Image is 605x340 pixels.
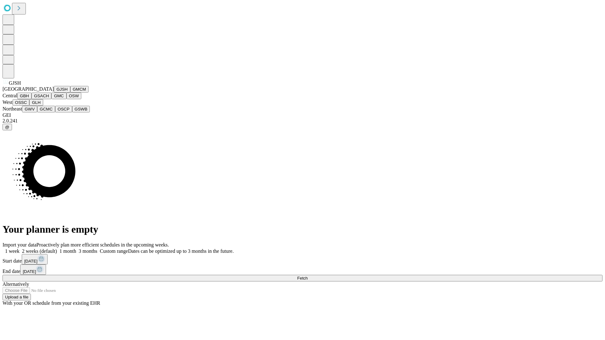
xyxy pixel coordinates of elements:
[9,80,21,86] span: GJSH
[297,276,308,280] span: Fetch
[32,93,51,99] button: GSACH
[3,254,602,264] div: Start date
[3,275,602,281] button: Fetch
[70,86,89,93] button: GMCM
[3,300,100,306] span: With your OR schedule from your existing EHR
[23,269,36,274] span: [DATE]
[3,124,12,130] button: @
[3,93,17,98] span: Central
[54,86,70,93] button: GJSH
[3,242,37,247] span: Import your data
[3,112,602,118] div: GEI
[3,294,31,300] button: Upload a file
[79,248,97,254] span: 3 months
[3,106,22,111] span: Northeast
[3,281,29,287] span: Alternatively
[3,264,602,275] div: End date
[60,248,76,254] span: 1 month
[22,248,57,254] span: 2 weeks (default)
[17,93,32,99] button: GBH
[13,99,30,106] button: OSSC
[20,264,46,275] button: [DATE]
[29,99,43,106] button: GLH
[37,242,169,247] span: Proactively plan more efficient schedules in the upcoming weeks.
[24,259,37,263] span: [DATE]
[3,118,602,124] div: 2.0.241
[55,106,72,112] button: OSCP
[3,86,54,92] span: [GEOGRAPHIC_DATA]
[3,99,13,105] span: West
[5,248,20,254] span: 1 week
[37,106,55,112] button: GCMC
[3,224,602,235] h1: Your planner is empty
[66,93,82,99] button: OSW
[51,93,66,99] button: GMC
[5,125,9,129] span: @
[22,254,48,264] button: [DATE]
[128,248,233,254] span: Dates can be optimized up to 3 months in the future.
[72,106,90,112] button: GSWB
[22,106,37,112] button: GWV
[100,248,128,254] span: Custom range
